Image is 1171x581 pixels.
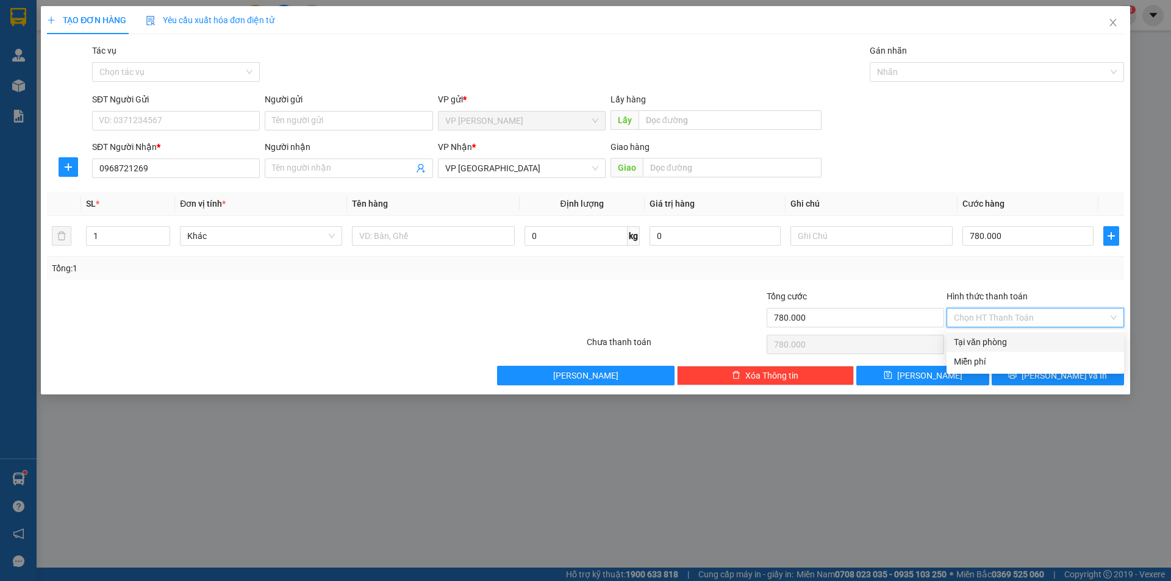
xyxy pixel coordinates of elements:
[611,142,650,152] span: Giao hàng
[352,226,514,246] input: VD: Bàn, Ghế
[786,192,958,216] th: Ghi chú
[52,226,71,246] button: delete
[445,112,598,130] span: VP MỘC CHÂU
[52,262,452,275] div: Tổng: 1
[553,369,618,382] span: [PERSON_NAME]
[1022,369,1107,382] span: [PERSON_NAME] và In
[884,371,892,380] span: save
[745,369,798,382] span: Xóa Thông tin
[585,335,765,357] div: Chưa thanh toán
[560,199,604,209] span: Định lượng
[643,158,822,177] input: Dọc đường
[962,199,1004,209] span: Cước hàng
[59,162,77,172] span: plus
[265,140,432,154] div: Người nhận
[180,199,226,209] span: Đơn vị tính
[856,366,989,385] button: save[PERSON_NAME]
[47,16,56,24] span: plus
[92,140,260,154] div: SĐT Người Nhận
[438,93,606,106] div: VP gửi
[59,157,78,177] button: plus
[650,226,781,246] input: 0
[870,46,907,55] label: Gán nhãn
[92,93,260,106] div: SĐT Người Gửi
[790,226,953,246] input: Ghi Chú
[187,227,335,245] span: Khác
[767,291,807,301] span: Tổng cước
[497,366,675,385] button: [PERSON_NAME]
[416,163,426,173] span: user-add
[611,94,646,104] span: Lấy hàng
[992,366,1124,385] button: printer[PERSON_NAME] và In
[628,226,640,246] span: kg
[1096,6,1130,40] button: Close
[639,110,822,130] input: Dọc đường
[1104,231,1119,241] span: plus
[954,335,1117,349] div: Tại văn phòng
[352,199,388,209] span: Tên hàng
[1008,371,1017,380] span: printer
[265,93,432,106] div: Người gửi
[86,199,96,209] span: SL
[732,371,740,380] span: delete
[897,369,962,382] span: [PERSON_NAME]
[438,142,472,152] span: VP Nhận
[1103,226,1119,246] button: plus
[677,366,854,385] button: deleteXóa Thông tin
[947,291,1028,301] label: Hình thức thanh toán
[611,158,643,177] span: Giao
[146,16,156,26] img: icon
[650,199,695,209] span: Giá trị hàng
[611,110,639,130] span: Lấy
[47,15,126,25] span: TẠO ĐƠN HÀNG
[92,46,116,55] label: Tác vụ
[146,15,274,25] span: Yêu cầu xuất hóa đơn điện tử
[1108,18,1118,27] span: close
[445,159,598,177] span: VP HÀ NỘI
[954,355,1117,368] div: Miễn phí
